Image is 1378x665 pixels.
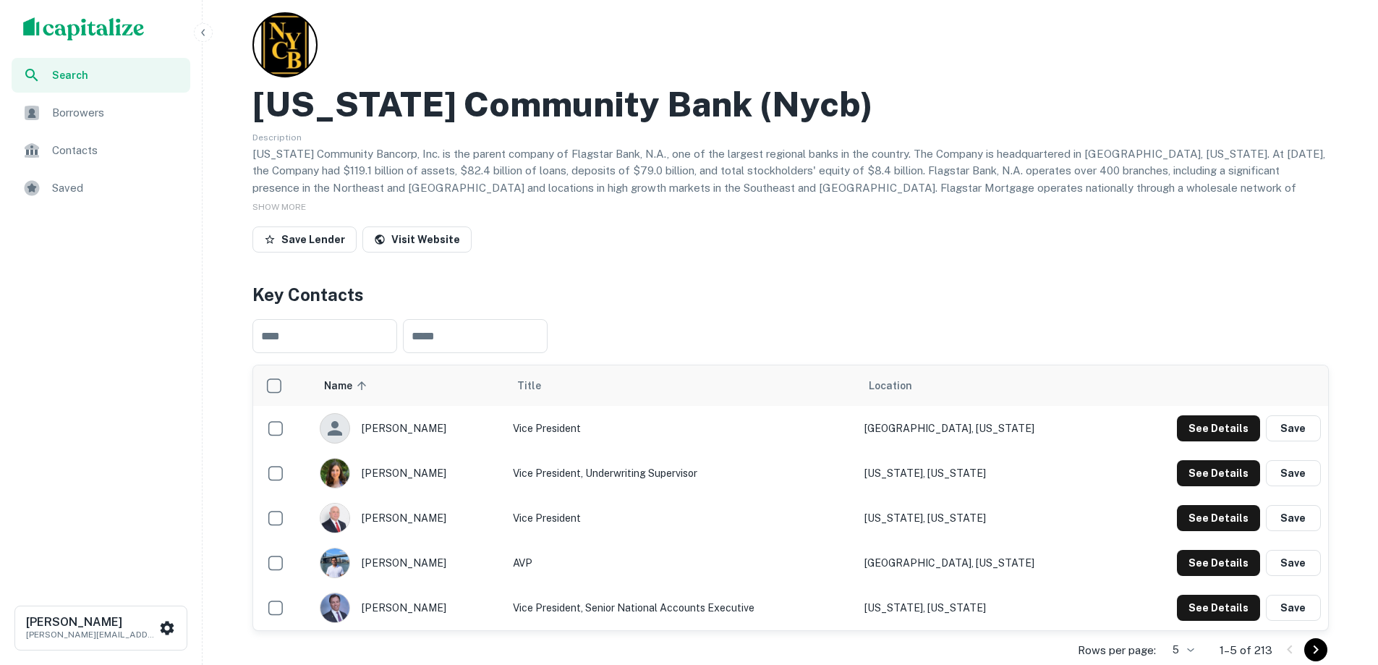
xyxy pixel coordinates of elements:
button: [PERSON_NAME][PERSON_NAME][EMAIL_ADDRESS][DOMAIN_NAME] [14,606,187,651]
button: Save [1266,415,1321,441]
button: Save Lender [252,226,357,253]
p: Rows per page: [1078,642,1156,659]
iframe: Chat Widget [1306,549,1378,619]
div: [PERSON_NAME] [320,548,499,578]
span: Saved [52,179,182,197]
button: Save [1266,550,1321,576]
img: 1568313530328 [320,593,349,622]
button: See Details [1177,505,1260,531]
th: Title [506,365,857,406]
span: Contacts [52,142,182,159]
img: 1707277228339 [320,548,349,577]
a: Saved [12,171,190,206]
img: 1517253093585 [320,504,349,533]
th: Name [312,365,506,406]
th: Location [857,365,1110,406]
img: 1561392217541 [320,459,349,488]
p: 1–5 of 213 [1220,642,1272,659]
span: Name [324,377,371,394]
button: See Details [1177,550,1260,576]
a: Contacts [12,133,190,168]
div: [PERSON_NAME] [320,458,499,488]
button: Save [1266,460,1321,486]
button: Go to next page [1304,638,1327,661]
span: Description [252,132,302,143]
span: Location [869,377,912,394]
a: Visit Website [362,226,472,253]
span: Title [517,377,560,394]
td: [US_STATE], [US_STATE] [857,451,1110,496]
h4: Key Contacts [252,281,1329,308]
td: Vice President, Senior National Accounts Executive [506,585,857,630]
button: Save [1266,505,1321,531]
h2: [US_STATE] Community Bank (nycb) [252,83,873,125]
td: Vice President [506,406,857,451]
p: [US_STATE] Community Bancorp, Inc. is the parent company of Flagstar Bank, N.A., one of the large... [252,145,1329,231]
button: Save [1266,595,1321,621]
div: 5 [1162,640,1196,661]
span: SHOW MORE [252,202,306,212]
span: Borrowers [52,104,182,122]
button: See Details [1177,595,1260,621]
h6: [PERSON_NAME] [26,617,156,628]
div: [PERSON_NAME] [320,413,499,444]
p: [PERSON_NAME][EMAIL_ADDRESS][DOMAIN_NAME] [26,628,156,641]
td: [GEOGRAPHIC_DATA], [US_STATE] [857,406,1110,451]
td: [US_STATE], [US_STATE] [857,585,1110,630]
a: Borrowers [12,96,190,130]
td: [GEOGRAPHIC_DATA], [US_STATE] [857,541,1110,585]
div: scrollable content [253,365,1328,630]
button: See Details [1177,415,1260,441]
div: [PERSON_NAME] [320,593,499,623]
span: Search [52,67,182,83]
a: Search [12,58,190,93]
td: AVP [506,541,857,585]
img: capitalize-logo.png [23,17,145,41]
td: Vice President [506,496,857,541]
div: [PERSON_NAME] [320,503,499,533]
td: Vice President, Underwriting Supervisor [506,451,857,496]
button: See Details [1177,460,1260,486]
td: [US_STATE], [US_STATE] [857,496,1110,541]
